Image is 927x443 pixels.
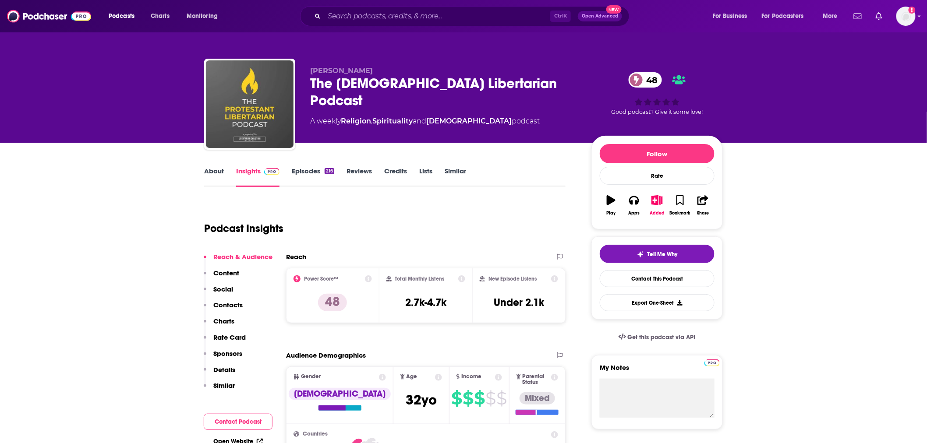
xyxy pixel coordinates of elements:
button: Open AdvancedNew [578,11,622,21]
button: Social [204,285,233,301]
h2: New Episode Listens [488,276,537,282]
div: 216 [325,168,334,174]
p: Similar [213,381,235,390]
img: Podchaser Pro [264,168,280,175]
span: For Podcasters [762,10,804,22]
a: Charts [145,9,175,23]
span: Podcasts [109,10,134,22]
span: Parental Status [523,374,550,385]
span: Age [407,374,418,380]
h1: Podcast Insights [204,222,283,235]
a: About [204,167,224,187]
span: For Business [713,10,747,22]
a: [DEMOGRAPHIC_DATA] [426,117,512,125]
button: Added [646,190,669,221]
a: Get this podcast via API [612,327,703,348]
button: Export One-Sheet [600,294,715,311]
span: New [606,5,622,14]
p: Rate Card [213,333,246,341]
span: $ [497,391,507,405]
button: Contact Podcast [204,414,272,430]
p: Sponsors [213,349,242,358]
button: Play [600,190,623,221]
a: Episodes216 [292,167,334,187]
span: $ [452,391,462,405]
img: Podchaser - Follow, Share and Rate Podcasts [7,8,91,25]
label: My Notes [600,363,715,379]
button: Contacts [204,301,243,317]
span: Gender [301,374,321,380]
h3: 2.7k-4.7k [405,296,446,309]
a: Spirituality [372,117,413,125]
span: $ [463,391,474,405]
span: Open Advanced [582,14,618,18]
button: Content [204,269,239,285]
span: Get this podcast via API [628,334,696,341]
span: 32 yo [406,391,437,408]
h2: Audience Demographics [286,351,366,359]
div: Search podcasts, credits, & more... [308,6,638,26]
p: Charts [213,317,234,325]
span: $ [486,391,496,405]
a: Reviews [347,167,372,187]
span: 48 [637,72,662,88]
a: Credits [384,167,407,187]
a: Show notifications dropdown [850,9,865,24]
div: Bookmark [670,211,690,216]
button: open menu [180,9,229,23]
span: , [371,117,372,125]
a: Show notifications dropdown [872,9,886,24]
button: open menu [707,9,758,23]
a: Contact This Podcast [600,270,715,287]
a: Religion [341,117,371,125]
div: Rate [600,167,715,185]
p: Social [213,285,233,293]
svg: Add a profile image [909,7,916,14]
button: tell me why sparkleTell Me Why [600,245,715,263]
span: and [413,117,426,125]
button: Rate Card [204,333,246,349]
button: Share [692,190,715,221]
p: Details [213,366,235,374]
h2: Power Score™ [304,276,338,282]
button: Sponsors [204,349,242,366]
a: Lists [419,167,432,187]
button: Show profile menu [896,7,916,26]
span: More [823,10,838,22]
a: Pro website [704,358,720,366]
button: Similar [204,381,235,397]
img: Podchaser Pro [704,359,720,366]
span: Ctrl K [550,11,571,22]
button: Bookmark [669,190,691,221]
input: Search podcasts, credits, & more... [324,9,550,23]
h2: Reach [286,253,306,261]
p: Content [213,269,239,277]
a: InsightsPodchaser Pro [236,167,280,187]
span: Logged in as eerdmans [896,7,916,26]
div: [DEMOGRAPHIC_DATA] [289,388,391,400]
div: A weekly podcast [310,116,540,127]
img: User Profile [896,7,916,26]
div: Added [650,211,665,216]
button: Reach & Audience [204,253,272,269]
span: Monitoring [187,10,218,22]
p: Reach & Audience [213,253,272,261]
h3: Under 2.1k [494,296,544,309]
button: Apps [623,190,645,221]
div: Share [697,211,709,216]
p: 48 [318,294,347,311]
p: Contacts [213,301,243,309]
a: Similar [445,167,466,187]
span: Countries [303,431,328,437]
button: open menu [817,9,849,23]
button: open menu [103,9,146,23]
h2: Total Monthly Listens [395,276,445,282]
a: 48 [629,72,662,88]
button: Details [204,366,235,382]
img: The Protestant Libertarian Podcast [206,60,294,148]
div: 48Good podcast? Give it some love! [591,67,723,121]
div: Mixed [520,392,555,404]
span: Income [461,374,481,380]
